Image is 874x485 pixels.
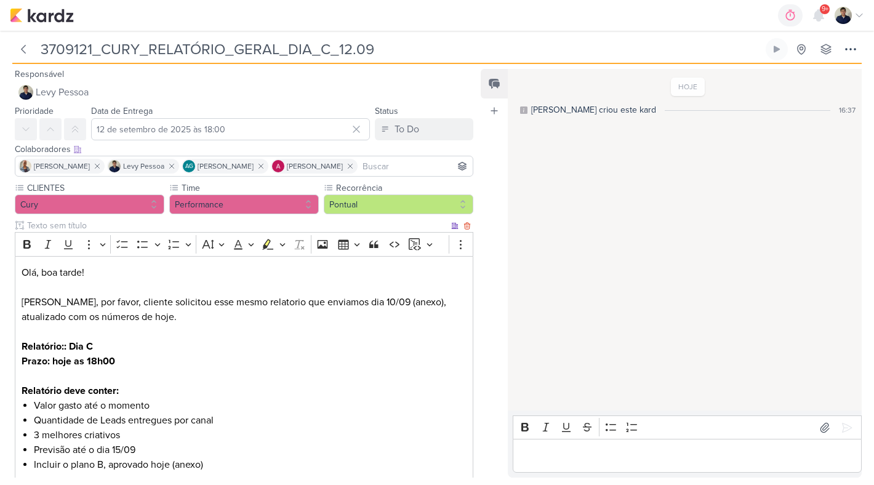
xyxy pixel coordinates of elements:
[123,161,164,172] span: Levy Pessoa
[324,194,473,214] button: Pontual
[169,194,319,214] button: Performance
[15,194,164,214] button: Cury
[22,340,93,353] strong: Relatório:: Dia C
[91,106,153,116] label: Data de Entrega
[15,232,473,256] div: Editor toolbar
[10,8,74,23] img: kardz.app
[26,182,164,194] label: CLIENTES
[375,106,398,116] label: Status
[272,160,284,172] img: Alessandra Gomes
[34,398,467,413] li: Valor gasto até o momento
[22,385,119,397] strong: Relatório deve conter:
[108,160,121,172] img: Levy Pessoa
[360,159,470,174] input: Buscar
[772,44,782,54] div: Ligar relógio
[34,428,467,443] li: 3 melhores criativos
[839,105,856,116] div: 16:37
[15,81,473,103] button: Levy Pessoa
[198,161,254,172] span: [PERSON_NAME]
[335,182,473,194] label: Recorrência
[34,443,467,457] li: Previsão até o dia 15/09
[513,415,862,439] div: Editor toolbar
[180,182,319,194] label: Time
[183,160,195,172] div: Aline Gimenez Graciano
[91,118,370,140] input: Select a date
[531,103,656,116] div: [PERSON_NAME] criou este kard
[18,85,33,100] img: Levy Pessoa
[36,85,89,100] span: Levy Pessoa
[185,164,193,170] p: AG
[22,265,467,398] p: Olá, boa tarde! [PERSON_NAME], por favor, cliente solicitou esse mesmo relatorio que enviamos dia...
[15,106,54,116] label: Prioridade
[34,413,467,428] li: Quantidade de Leads entregues por canal
[37,38,763,60] input: Kard Sem Título
[22,355,115,367] strong: Prazo: hoje as 18h00
[287,161,343,172] span: [PERSON_NAME]
[395,122,419,137] div: To Do
[15,143,473,156] div: Colaboradores
[15,69,64,79] label: Responsável
[835,7,852,24] img: Levy Pessoa
[513,439,862,473] div: Editor editing area: main
[822,4,828,14] span: 9+
[375,118,473,140] button: To Do
[34,161,90,172] span: [PERSON_NAME]
[19,160,31,172] img: Iara Santos
[25,219,449,232] input: Texto sem título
